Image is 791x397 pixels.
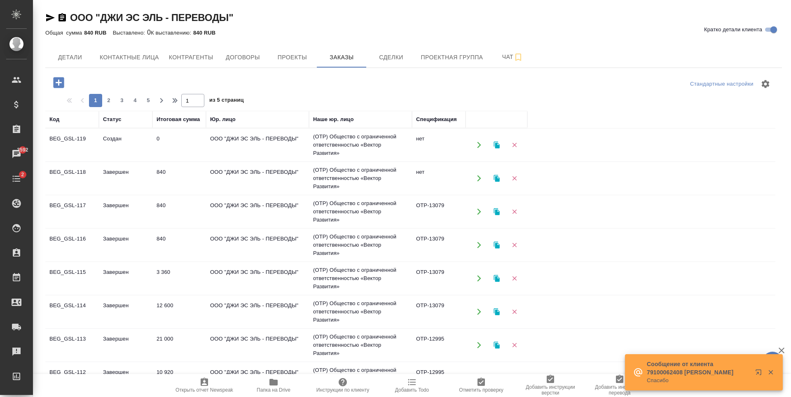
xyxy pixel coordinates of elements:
button: Отметить проверку [447,374,516,397]
span: Контрагенты [169,52,213,63]
button: 2 [102,94,115,107]
span: 2 [102,96,115,105]
button: Скопировать ссылку для ЯМессенджера [45,13,55,23]
button: Инструкции по клиенту [308,374,377,397]
span: 3 [115,96,129,105]
button: Клонировать [488,270,505,287]
td: BEG_GSL-112 [45,364,99,393]
td: 840 [152,164,206,193]
button: Удалить [506,337,523,354]
td: Завершен [99,331,152,360]
button: Открыть [470,337,487,354]
span: Контактные лица [100,52,159,63]
a: 2 [2,168,31,189]
td: OTP-13079 [412,231,466,259]
div: Наше юр. лицо [313,115,354,124]
td: Завершен [99,231,152,259]
button: Удалить [506,270,523,287]
div: Юр. лицо [210,115,236,124]
button: Открыть [470,237,487,254]
td: (OTP) Общество с ограниченной ответственностью «Вектор Развития» [309,195,412,228]
span: 5 [142,96,155,105]
td: ООО "ДЖИ ЭС ЭЛЬ - ПЕРЕВОДЫ" [206,331,309,360]
td: Завершен [99,364,152,393]
td: (OTP) Общество с ограниченной ответственностью «Вектор Развития» [309,262,412,295]
span: Заказы [322,52,361,63]
button: Папка на Drive [239,374,308,397]
td: ООО "ДЖИ ЭС ЭЛЬ - ПЕРЕВОДЫ" [206,364,309,393]
button: Клонировать [488,337,505,354]
p: Общая сумма [45,30,84,36]
div: Код [49,115,59,124]
button: Открыть [470,270,487,287]
td: (OTP) Общество с ограниченной ответственностью «Вектор Развития» [309,295,412,328]
button: Клонировать [488,237,505,254]
div: 0 [45,28,782,37]
td: ООО "ДЖИ ЭС ЭЛЬ - ПЕРЕВОДЫ" [206,264,309,293]
span: 2 [16,170,29,179]
button: Удалить [506,370,523,387]
td: ООО "ДЖИ ЭС ЭЛЬ - ПЕРЕВОДЫ" [206,297,309,326]
button: Открыть [470,137,487,154]
td: 21 000 [152,331,206,360]
td: Создан [99,131,152,159]
p: 840 RUB [84,30,112,36]
td: Завершен [99,264,152,293]
span: Сделки [371,52,411,63]
button: Клонировать [488,304,505,320]
td: (OTP) Общество с ограниченной ответственностью «Вектор Развития» [309,362,412,395]
span: Кратко детали клиента [704,26,762,34]
span: Инструкции по клиенту [316,387,370,393]
p: Сообщение от клиента 79100062408 [PERSON_NAME] [647,360,750,376]
td: ООО "ДЖИ ЭС ЭЛЬ - ПЕРЕВОДЫ" [206,197,309,226]
div: Итоговая сумма [157,115,200,124]
button: Добавить инструкции перевода [585,374,654,397]
button: Клонировать [488,137,505,154]
button: Удалить [506,203,523,220]
span: Чат [493,52,532,62]
td: BEG_GSL-119 [45,131,99,159]
td: BEG_GSL-116 [45,231,99,259]
button: Удалить [506,170,523,187]
td: Завершен [99,297,152,326]
div: Спецификация [416,115,457,124]
td: BEG_GSL-113 [45,331,99,360]
button: Клонировать [488,370,505,387]
span: Проектная группа [421,52,483,63]
td: BEG_GSL-114 [45,297,99,326]
button: Открыть [470,304,487,320]
td: (OTP) Общество с ограниченной ответственностью «Вектор Развития» [309,329,412,362]
span: Договоры [223,52,262,63]
span: Отметить проверку [459,387,503,393]
svg: Подписаться [513,52,523,62]
button: Клонировать [488,170,505,187]
span: из 5 страниц [209,95,244,107]
span: Настроить таблицу [756,74,775,94]
div: split button [688,78,756,91]
td: 12 600 [152,297,206,326]
td: ООО "ДЖИ ЭС ЭЛЬ - ПЕРЕВОДЫ" [206,164,309,193]
td: BEG_GSL-115 [45,264,99,293]
span: 3592 [12,146,33,154]
td: 840 [152,231,206,259]
p: К выставлению: [151,30,193,36]
span: Добавить Todo [395,387,429,393]
button: Клонировать [488,203,505,220]
td: нет [412,164,466,193]
td: нет [412,131,466,159]
button: Открыть [470,170,487,187]
button: 4 [129,94,142,107]
a: 3592 [2,144,31,164]
td: (OTP) Общество с ограниченной ответственностью «Вектор Развития» [309,229,412,262]
td: BEG_GSL-117 [45,197,99,226]
button: Открыть [470,203,487,220]
button: Добавить Todo [377,374,447,397]
td: OTP-12995 [412,364,466,393]
td: BEG_GSL-118 [45,164,99,193]
td: Завершен [99,197,152,226]
button: Удалить [506,237,523,254]
td: (OTP) Общество с ограниченной ответственностью «Вектор Развития» [309,128,412,161]
td: ООО "ДЖИ ЭС ЭЛЬ - ПЕРЕВОДЫ" [206,131,309,159]
td: OTP-13079 [412,297,466,326]
button: 5 [142,94,155,107]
